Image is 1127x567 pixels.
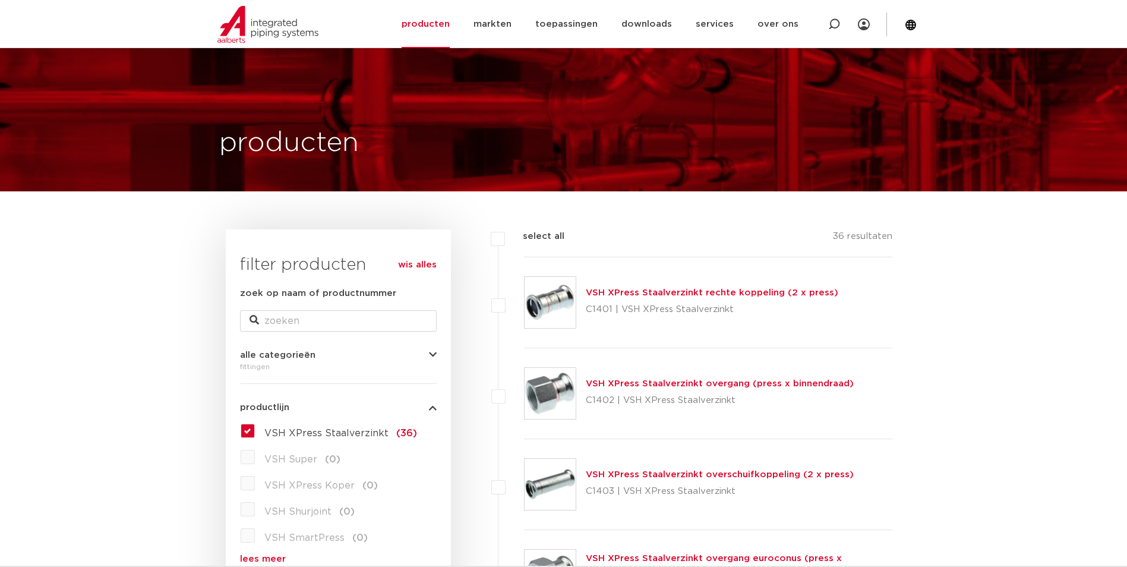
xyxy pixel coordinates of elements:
[352,533,368,543] span: (0)
[525,277,576,328] img: Thumbnail for VSH XPress Staalverzinkt rechte koppeling (2 x press)
[264,533,345,543] span: VSH SmartPress
[525,368,576,419] img: Thumbnail for VSH XPress Staalverzinkt overgang (press x binnendraad)
[264,481,355,490] span: VSH XPress Koper
[264,429,389,438] span: VSH XPress Staalverzinkt
[240,253,437,277] h3: filter producten
[240,286,396,301] label: zoek op naam of productnummer
[240,360,437,374] div: fittingen
[240,403,289,412] span: productlijn
[240,403,437,412] button: productlijn
[586,300,838,319] p: C1401 | VSH XPress Staalverzinkt
[264,455,317,464] span: VSH Super
[396,429,417,438] span: (36)
[525,459,576,510] img: Thumbnail for VSH XPress Staalverzinkt overschuifkoppeling (2 x press)
[325,455,340,464] span: (0)
[240,351,437,360] button: alle categorieën
[240,351,315,360] span: alle categorieën
[219,124,359,162] h1: producten
[833,229,892,248] p: 36 resultaten
[586,288,838,297] a: VSH XPress Staalverzinkt rechte koppeling (2 x press)
[264,507,332,516] span: VSH Shurjoint
[586,470,854,479] a: VSH XPress Staalverzinkt overschuifkoppeling (2 x press)
[398,258,437,272] a: wis alles
[586,482,854,501] p: C1403 | VSH XPress Staalverzinkt
[240,310,437,332] input: zoeken
[362,481,378,490] span: (0)
[586,379,854,388] a: VSH XPress Staalverzinkt overgang (press x binnendraad)
[505,229,564,244] label: select all
[586,391,854,410] p: C1402 | VSH XPress Staalverzinkt
[240,555,437,563] a: lees meer
[339,507,355,516] span: (0)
